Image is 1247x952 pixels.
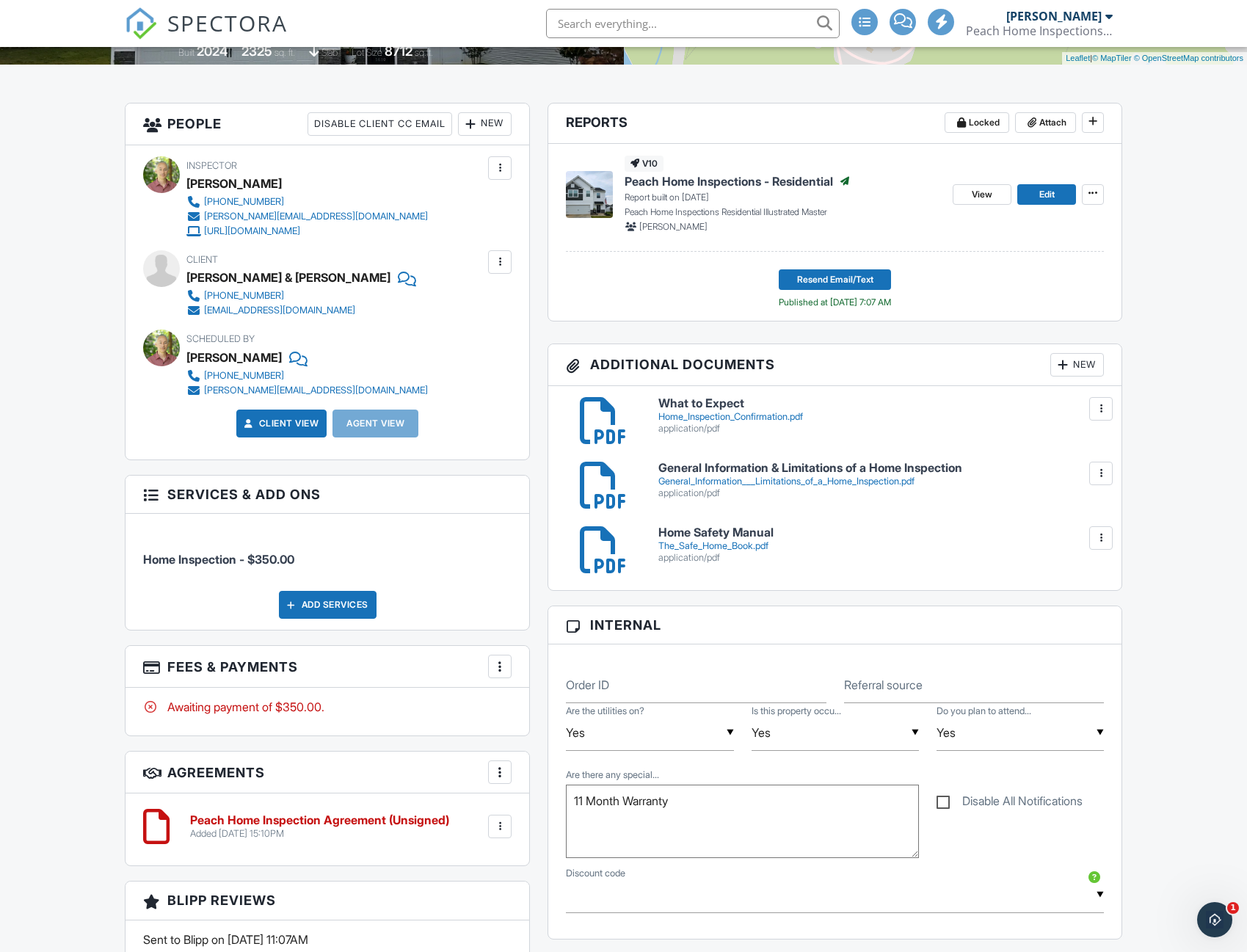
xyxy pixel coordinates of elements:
a: Peach Home Inspection Agreement (Unsigned) Added [DATE] 15:10PM [190,814,449,840]
a: [PERSON_NAME][EMAIL_ADDRESS][DOMAIN_NAME] [186,383,428,398]
div: Home_Inspection_Confirmation.pdf [658,411,1104,423]
span: Lot Size [352,47,382,58]
a: [PHONE_NUMBER] [186,288,404,303]
div: Added [DATE] 15:10PM [190,828,449,840]
h3: Internal [548,606,1121,644]
div: New [1050,353,1104,377]
div: application/pdf [658,487,1104,499]
div: [PHONE_NUMBER] [204,370,284,382]
a: Leaflet [1066,54,1090,62]
label: Is this property occupied? [752,705,841,718]
a: [PERSON_NAME][EMAIL_ADDRESS][DOMAIN_NAME] [186,209,428,224]
label: Are the utilities on? [566,705,644,718]
h3: Blipp Reviews [126,882,529,920]
div: Add Services [279,591,377,619]
label: Do you plan to attend the inspection? [937,705,1031,718]
div: application/pdf [658,552,1104,564]
img: The Best Home Inspection Software - Spectora [125,7,157,40]
span: sq.ft. [415,47,433,58]
h3: Additional Documents [548,344,1121,386]
div: [PERSON_NAME][EMAIL_ADDRESS][DOMAIN_NAME] [204,211,428,222]
h3: Fees & Payments [126,646,529,688]
a: [EMAIL_ADDRESS][DOMAIN_NAME] [186,303,404,318]
h3: People [126,103,529,145]
div: [URL][DOMAIN_NAME] [204,225,300,237]
li: Service: Home Inspection [143,525,512,579]
a: [PHONE_NUMBER] [186,195,428,209]
div: | [1062,52,1247,65]
div: [PERSON_NAME] [186,346,282,368]
a: © OpenStreetMap contributors [1134,54,1243,62]
span: Client [186,254,218,265]
label: Are there any special considerations with this property? [566,768,659,782]
h6: General Information & Limitations of a Home Inspection [658,462,1104,475]
div: [PERSON_NAME] & [PERSON_NAME] [186,266,390,288]
span: sq. ft. [275,47,295,58]
div: [PHONE_NUMBER] [204,290,284,302]
div: [PERSON_NAME] [186,172,282,195]
h6: Peach Home Inspection Agreement (Unsigned) [190,814,449,827]
div: New [458,112,512,136]
div: Peach Home Inspections LLC [966,23,1113,38]
div: The_Safe_Home_Book.pdf [658,540,1104,552]
iframe: Intercom live chat [1197,902,1232,937]
a: Home Safety Manual The_Safe_Home_Book.pdf application/pdf [658,526,1104,564]
span: Scheduled By [186,333,255,344]
span: Inspector [186,160,237,171]
span: SPECTORA [167,7,288,38]
span: 1 [1227,902,1239,914]
a: SPECTORA [125,20,288,51]
div: [PHONE_NUMBER] [204,196,284,208]
div: General_Information___Limitations_of_a_Home_Inspection.pdf [658,476,1104,487]
a: General Information & Limitations of a Home Inspection General_Information___Limitations_of_a_Hom... [658,462,1104,499]
div: Disable Client CC Email [308,112,452,136]
div: 2325 [241,43,272,59]
a: © MapTiler [1092,54,1132,62]
a: [PHONE_NUMBER] [186,368,428,383]
label: Discount code [566,867,625,880]
a: [URL][DOMAIN_NAME] [186,224,428,239]
p: Sent to Blipp on [DATE] 11:07AM [143,931,512,948]
div: 2024 [197,43,228,59]
div: [PERSON_NAME][EMAIL_ADDRESS][DOMAIN_NAME] [204,385,428,396]
div: [PERSON_NAME] [1006,9,1102,23]
h6: Home Safety Manual [658,526,1104,539]
h3: Services & Add ons [126,476,529,514]
h3: Agreements [126,752,529,793]
div: application/pdf [658,423,1104,435]
input: Search everything... [546,9,840,38]
label: Referral source [844,677,923,693]
h6: What to Expect [658,397,1104,410]
div: [EMAIL_ADDRESS][DOMAIN_NAME] [204,305,355,316]
div: Awaiting payment of $350.00. [143,699,512,715]
textarea: Are there any special considerations with this property? [566,785,919,858]
span: Home Inspection - $350.00 [143,552,294,567]
label: Disable All Notifications [937,794,1083,813]
a: Client View [241,416,319,431]
span: Built [178,47,194,58]
a: What to Expect Home_Inspection_Confirmation.pdf application/pdf [658,397,1104,435]
label: Order ID [566,677,609,693]
span: slab [321,47,338,58]
div: 8712 [385,43,412,59]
